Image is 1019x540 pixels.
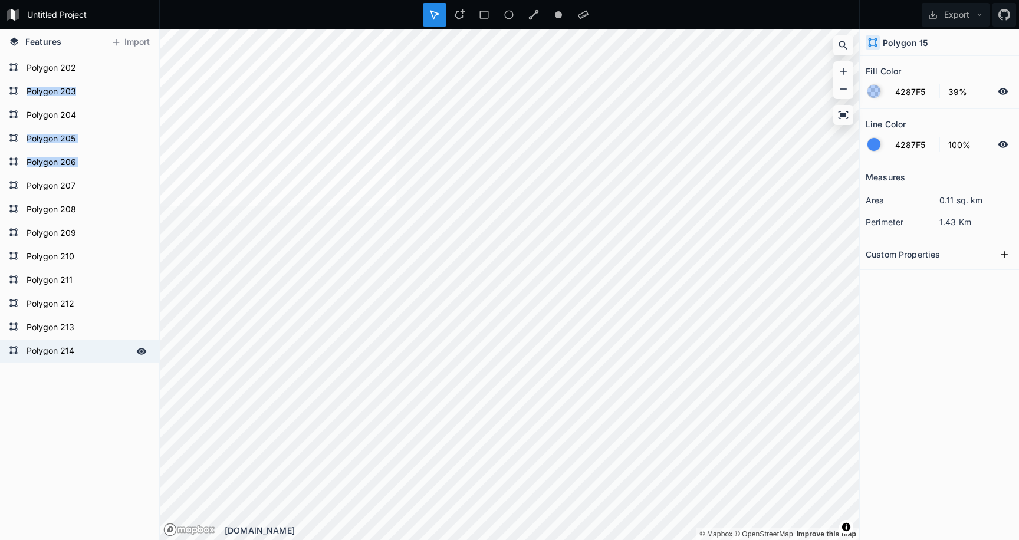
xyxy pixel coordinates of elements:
h2: Line Color [866,115,906,133]
a: Mapbox logo [163,523,215,536]
a: Mapbox [699,530,732,538]
h2: Fill Color [866,62,901,80]
a: Mapbox logo [163,523,177,536]
button: Toggle attribution [839,520,853,534]
span: Features [25,35,61,48]
dd: 0.11 sq. km [939,194,1013,206]
dt: area [866,194,939,206]
button: Export [922,3,990,27]
h4: Polygon 15 [883,37,928,49]
div: [DOMAIN_NAME] [225,524,859,536]
h2: Custom Properties [866,245,940,264]
dd: 1.43 Km [939,216,1013,228]
span: Toggle attribution [843,521,850,534]
a: Map feedback [796,530,856,538]
button: Import [105,33,156,52]
dt: perimeter [866,216,939,228]
h2: Measures [866,168,905,186]
a: OpenStreetMap [735,530,793,538]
